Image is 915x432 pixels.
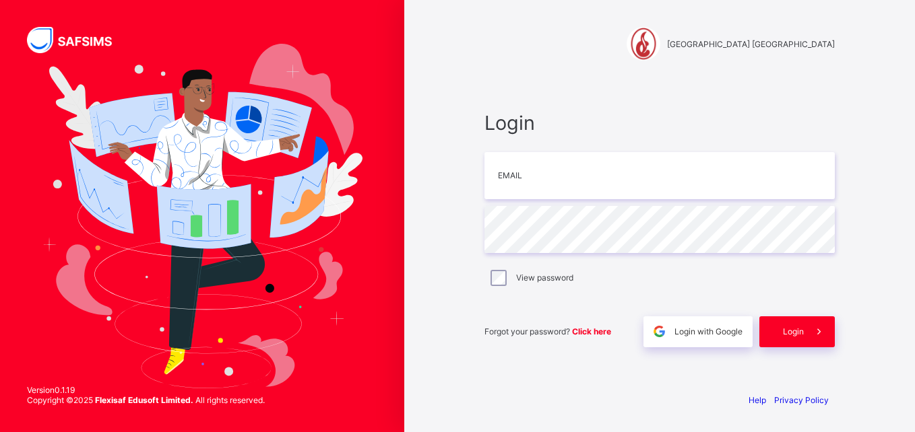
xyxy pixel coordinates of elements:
[484,326,611,336] span: Forgot your password?
[27,385,265,395] span: Version 0.1.19
[667,39,835,49] span: [GEOGRAPHIC_DATA] [GEOGRAPHIC_DATA]
[674,326,743,336] span: Login with Google
[27,395,265,405] span: Copyright © 2025 All rights reserved.
[27,27,128,53] img: SAFSIMS Logo
[783,326,804,336] span: Login
[652,324,667,339] img: google.396cfc9801f0270233282035f929180a.svg
[95,395,193,405] strong: Flexisaf Edusoft Limited.
[516,273,573,283] label: View password
[572,326,611,336] a: Click here
[774,395,829,405] a: Privacy Policy
[484,111,835,135] span: Login
[42,44,362,388] img: Hero Image
[749,395,766,405] a: Help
